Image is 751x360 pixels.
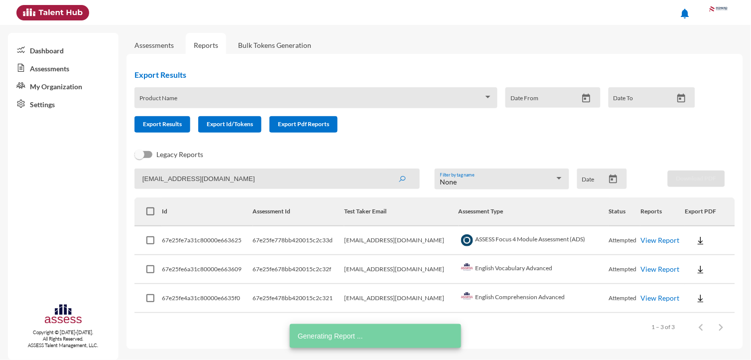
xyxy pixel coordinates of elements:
[134,70,703,79] h2: Export Results
[459,197,609,226] th: Assessment Type
[668,171,725,187] button: Download PDF
[298,331,363,341] span: Generating Report ...
[162,197,253,226] th: Id
[253,284,345,313] td: 67e25fe478bb420015c2c321
[640,236,679,244] a: View Report
[459,226,609,255] td: ASSESS Focus 4 Module Assessment (ADS)
[609,226,640,255] td: Attempted
[344,197,459,226] th: Test Taker Email
[207,120,253,128] span: Export Id/Tokens
[640,294,679,302] a: View Report
[685,197,735,226] th: Export PDF
[578,93,595,104] button: Open calendar
[198,116,261,133] button: Export Id/Tokens
[186,33,226,57] a: Reports
[679,7,691,19] mat-icon: notifications
[44,303,83,327] img: assesscompany-logo.png
[230,33,319,57] a: Bulk Tokens Generation
[711,317,731,337] button: Next page
[253,255,345,284] td: 67e25fe678bb420015c2c32f
[459,255,609,284] td: English Vocabulary Advanced
[134,116,190,133] button: Export Results
[440,178,457,186] span: None
[8,77,119,95] a: My Organization
[691,317,711,337] button: Previous page
[676,175,717,182] span: Download PDF
[269,116,338,133] button: Export Pdf Reports
[605,174,622,184] button: Open calendar
[156,149,203,161] span: Legacy Reports
[8,41,119,59] a: Dashboard
[344,284,459,313] td: [EMAIL_ADDRESS][DOMAIN_NAME]
[162,284,253,313] td: 67e25fe4a31c80000e6635f0
[640,197,685,226] th: Reports
[162,226,253,255] td: 67e25fe7a31c80000e663625
[8,59,119,77] a: Assessments
[278,120,329,128] span: Export Pdf Reports
[609,197,640,226] th: Status
[640,265,679,273] a: View Report
[8,329,119,349] p: Copyright © [DATE]-[DATE]. All Rights Reserved. ASSESS Talent Management, LLC.
[609,284,640,313] td: Attempted
[344,255,459,284] td: [EMAIL_ADDRESS][DOMAIN_NAME]
[673,93,690,104] button: Open calendar
[459,284,609,313] td: English Comprehension Advanced
[8,95,119,113] a: Settings
[162,255,253,284] td: 67e25fe6a31c80000e663609
[134,169,420,189] input: Search by name, token, assessment type, etc.
[134,313,735,341] mat-paginator: Select page
[609,255,640,284] td: Attempted
[652,323,675,331] div: 1 – 3 of 3
[253,197,345,226] th: Assessment Id
[344,226,459,255] td: [EMAIL_ADDRESS][DOMAIN_NAME]
[253,226,345,255] td: 67e25fe778bb420015c2c33d
[134,41,174,49] a: Assessments
[143,120,182,128] span: Export Results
